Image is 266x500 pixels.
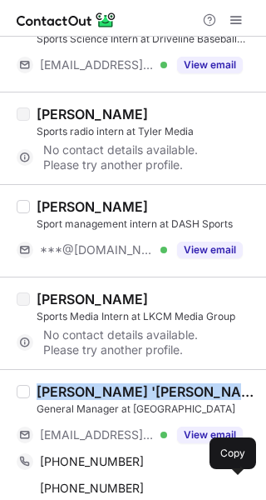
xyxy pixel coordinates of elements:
span: [EMAIL_ADDRESS][DOMAIN_NAME] [40,57,155,72]
button: Reveal Button [177,427,243,443]
span: [PHONE_NUMBER] [40,454,144,469]
div: [PERSON_NAME] [37,198,148,215]
div: [PERSON_NAME] '[PERSON_NAME]' [PERSON_NAME], PGA, BS [37,383,256,400]
div: [PERSON_NAME] [37,106,148,122]
div: General Manager at [GEOGRAPHIC_DATA] [37,402,256,417]
span: [PHONE_NUMBER] [40,481,144,496]
button: Reveal Button [177,57,243,73]
button: Reveal Button [177,242,243,258]
div: Sports Media Intern at LKCM Media Group [37,309,256,324]
span: ***@[DOMAIN_NAME] [40,242,155,257]
div: [PERSON_NAME] [37,291,148,307]
div: Sport management intern at DASH Sports [37,217,256,232]
div: No contact details available. Please try another profile. [17,329,256,356]
img: ContactOut v5.3.10 [17,10,116,30]
div: Sports radio intern at Tyler Media [37,124,256,139]
div: No contact details available. Please try another profile. [17,144,256,171]
div: Sports Science Intern at Driveline Baseball Enterprises, Inc [37,32,256,47]
span: [EMAIL_ADDRESS][DOMAIN_NAME] [40,427,155,442]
